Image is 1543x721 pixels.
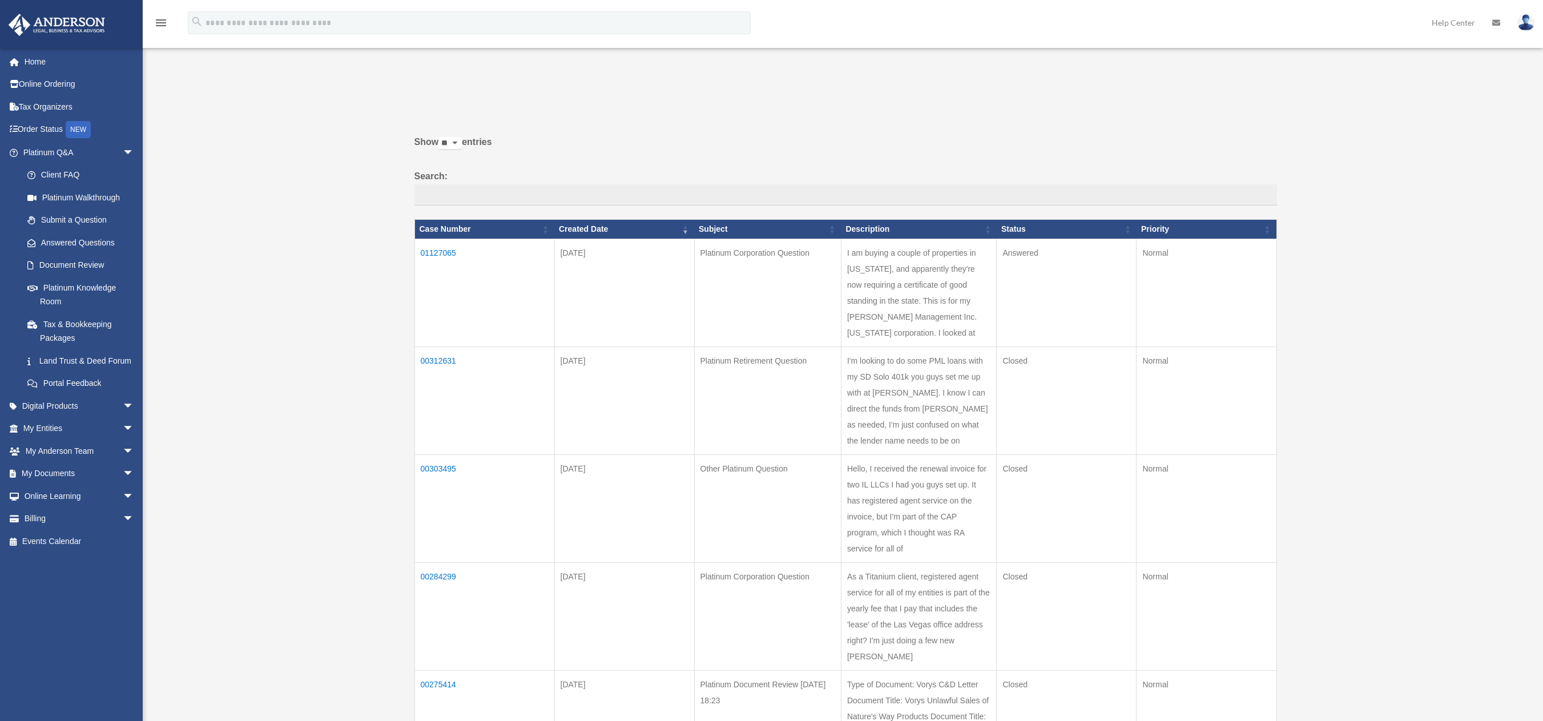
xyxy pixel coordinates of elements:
[841,562,997,670] td: As a Titanium client, registered agent service for all of my entities is part of the yearly fee t...
[8,485,151,507] a: Online Learningarrow_drop_down
[8,118,151,142] a: Order StatusNEW
[997,562,1137,670] td: Closed
[997,239,1137,347] td: Answered
[16,186,146,209] a: Platinum Walkthrough
[123,462,146,486] span: arrow_drop_down
[997,454,1137,562] td: Closed
[8,530,151,553] a: Events Calendar
[554,239,694,347] td: [DATE]
[154,16,168,30] i: menu
[554,454,694,562] td: [DATE]
[8,462,151,485] a: My Documentsarrow_drop_down
[5,14,108,36] img: Anderson Advisors Platinum Portal
[841,239,997,347] td: I am buying a couple of properties in [US_STATE], and apparently they're now requiring a certific...
[16,349,146,372] a: Land Trust & Deed Forum
[16,372,146,395] a: Portal Feedback
[8,394,151,417] a: Digital Productsarrow_drop_down
[414,562,554,670] td: 00284299
[8,440,151,462] a: My Anderson Teamarrow_drop_down
[16,164,146,187] a: Client FAQ
[16,209,146,232] a: Submit a Question
[1137,220,1276,239] th: Priority: activate to sort column ascending
[8,50,151,73] a: Home
[123,440,146,463] span: arrow_drop_down
[123,485,146,508] span: arrow_drop_down
[16,254,146,277] a: Document Review
[191,15,203,28] i: search
[8,141,146,164] a: Platinum Q&Aarrow_drop_down
[414,347,554,454] td: 00312631
[414,168,1277,206] label: Search:
[8,95,151,118] a: Tax Organizers
[841,347,997,454] td: I'm looking to do some PML loans with my SD Solo 401k you guys set me up with at [PERSON_NAME]. I...
[8,417,151,440] a: My Entitiesarrow_drop_down
[414,184,1277,206] input: Search:
[414,134,1277,162] label: Show entries
[123,394,146,418] span: arrow_drop_down
[414,454,554,562] td: 00303495
[16,231,140,254] a: Answered Questions
[841,454,997,562] td: Hello, I received the renewal invoice for two IL LLCs I had you guys set up. It has registered ag...
[8,507,151,530] a: Billingarrow_drop_down
[414,220,554,239] th: Case Number: activate to sort column ascending
[694,347,841,454] td: Platinum Retirement Question
[694,454,841,562] td: Other Platinum Question
[66,121,91,138] div: NEW
[694,562,841,670] td: Platinum Corporation Question
[1517,14,1534,31] img: User Pic
[554,347,694,454] td: [DATE]
[1137,239,1276,347] td: Normal
[414,239,554,347] td: 01127065
[1137,562,1276,670] td: Normal
[997,347,1137,454] td: Closed
[123,417,146,441] span: arrow_drop_down
[694,220,841,239] th: Subject: activate to sort column ascending
[841,220,997,239] th: Description: activate to sort column ascending
[438,137,462,150] select: Showentries
[1137,347,1276,454] td: Normal
[123,507,146,531] span: arrow_drop_down
[123,141,146,164] span: arrow_drop_down
[154,20,168,30] a: menu
[8,73,151,96] a: Online Ordering
[16,313,146,349] a: Tax & Bookkeeping Packages
[997,220,1137,239] th: Status: activate to sort column ascending
[1137,454,1276,562] td: Normal
[554,220,694,239] th: Created Date: activate to sort column ascending
[554,562,694,670] td: [DATE]
[16,276,146,313] a: Platinum Knowledge Room
[694,239,841,347] td: Platinum Corporation Question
